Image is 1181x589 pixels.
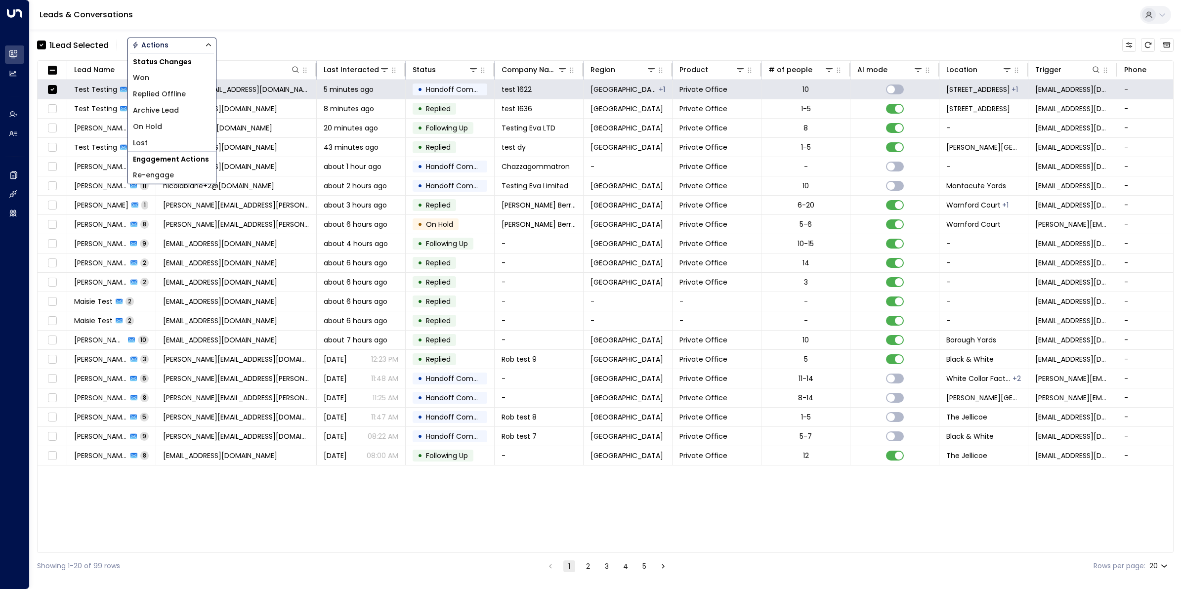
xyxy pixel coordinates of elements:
[502,64,557,76] div: Company Name
[1035,123,1110,133] span: noreply@theofficegroup.com
[590,335,663,345] span: London
[1035,277,1110,287] span: maisiemking@gmail.com
[126,297,134,305] span: 2
[426,335,451,345] span: Replied
[324,374,347,383] span: Yesterday
[802,258,809,268] div: 14
[46,103,58,115] span: Toggle select row
[126,316,134,325] span: 2
[163,374,309,383] span: ferdie.arkwright.18@hotmail.co.uk
[140,374,149,382] span: 6
[46,141,58,154] span: Toggle select row
[946,354,994,364] span: Black & White
[946,181,1006,191] span: Montacute Yards
[141,201,148,209] span: 1
[946,104,1010,114] span: 50 Liverpool Street
[798,200,814,210] div: 6-20
[426,162,496,171] span: Handoff Completed
[133,73,149,83] span: Won
[946,84,1010,94] span: No. 1 Aire Street
[1035,64,1061,76] div: Trigger
[426,84,496,94] span: Handoff Completed
[46,122,58,134] span: Toggle select row
[74,374,127,383] span: Ferdie Arkwright
[418,409,422,425] div: •
[74,84,117,94] span: Test Testing
[74,239,127,249] span: Arndt Schmidt
[324,123,378,133] span: 20 minutes ago
[74,277,127,287] span: Maisie king
[1124,64,1146,76] div: Phone
[638,560,650,572] button: Go to page 5
[799,374,813,383] div: 11-14
[946,64,977,76] div: Location
[426,277,451,287] span: Replied
[74,162,127,171] span: Chazza Geeee
[413,64,436,76] div: Status
[324,354,347,364] span: Yesterday
[426,123,468,133] span: Following Up
[1149,559,1170,573] div: 20
[74,393,127,403] span: Ferdie Arkwright
[679,277,727,287] span: Private Office
[426,239,468,249] span: Following Up
[324,200,387,210] span: about 3 hours ago
[590,219,663,229] span: London
[128,54,216,70] h1: Status Changes
[418,100,422,117] div: •
[163,200,309,210] span: danny.babington@yahoo.com
[1035,162,1110,171] span: charlilucy@aol.com
[163,239,277,249] span: schmidtarndt1993@googlemail.com
[590,64,615,76] div: Region
[418,293,422,310] div: •
[584,157,673,176] td: -
[584,311,673,330] td: -
[939,119,1028,137] td: -
[657,560,669,572] button: Go to next page
[679,64,745,76] div: Product
[140,393,149,402] span: 8
[46,238,58,250] span: Toggle select row
[163,123,272,133] span: nicolablane+1@hotmail.com
[679,335,727,345] span: Private Office
[502,104,532,114] span: test 1636
[418,332,422,348] div: •
[324,316,387,326] span: about 6 hours ago
[798,393,813,403] div: 8-14
[74,64,115,76] div: Lead Name
[620,560,632,572] button: Go to page 4
[426,316,451,326] span: Replied
[659,84,665,94] div: London
[502,64,567,76] div: Company Name
[324,64,379,76] div: Last Interacted
[495,292,584,311] td: -
[163,354,309,364] span: robert.nogueral+9@gmail.com
[946,64,1012,76] div: Location
[1160,38,1174,52] button: Archived Leads
[1122,38,1136,52] button: Customize
[590,393,663,403] span: London
[1035,84,1110,94] span: noreply@theofficegroup.com
[590,354,663,364] span: London
[74,335,125,345] span: Nathan Haisley
[40,9,133,20] a: Leads & Conversations
[418,274,422,291] div: •
[946,374,1012,383] span: White Collar Factory
[74,316,113,326] span: Maisie Test
[946,219,1001,229] span: Warnford Court
[590,64,656,76] div: Region
[802,335,809,345] div: 10
[127,38,216,52] div: Button group with a nested menu
[802,84,809,94] div: 10
[46,257,58,269] span: Toggle select row
[1035,181,1110,191] span: noreply@theofficegroup.com
[324,335,387,345] span: about 7 hours ago
[74,64,140,76] div: Lead Name
[74,104,117,114] span: Test Testing
[128,152,216,167] h1: Engagement Actions
[679,104,727,114] span: Private Office
[138,336,149,344] span: 10
[46,199,58,211] span: Toggle select row
[1035,219,1110,229] span: danny.babington@yahoo.com
[46,353,58,366] span: Toggle select row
